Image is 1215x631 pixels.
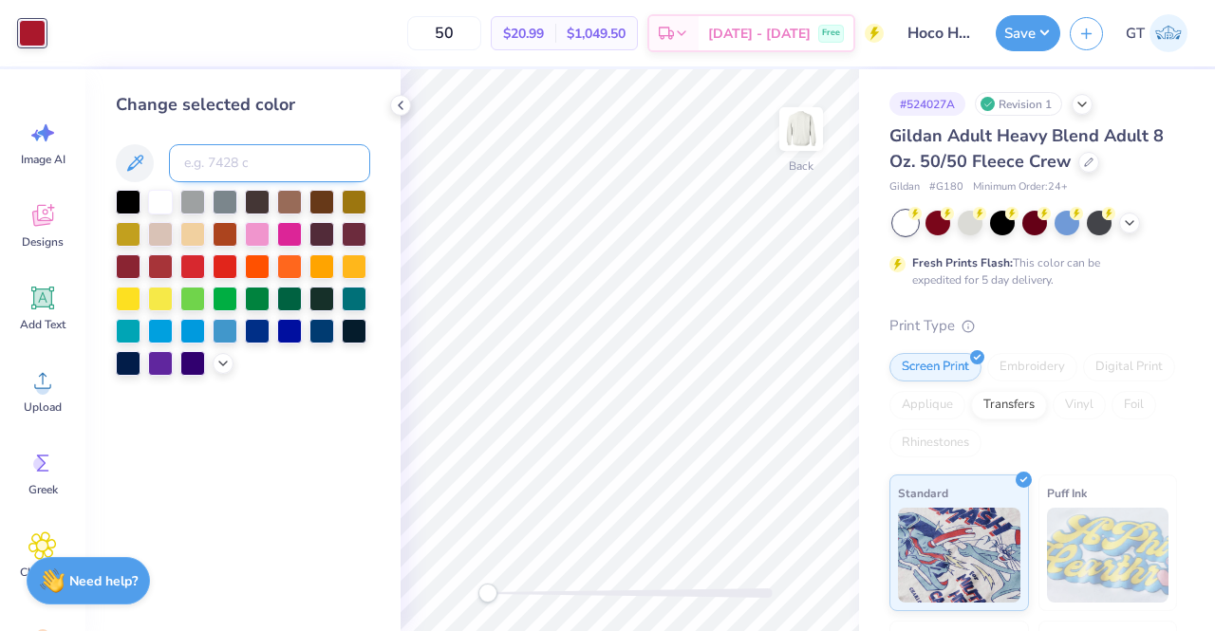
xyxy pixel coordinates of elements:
[1083,353,1175,381] div: Digital Print
[28,482,58,497] span: Greek
[1047,483,1087,503] span: Puff Ink
[1047,508,1169,603] img: Puff Ink
[971,391,1047,419] div: Transfers
[69,572,138,590] strong: Need help?
[407,16,481,50] input: – –
[929,179,963,195] span: # G180
[708,24,811,44] span: [DATE] - [DATE]
[1150,14,1187,52] img: Gayathree Thangaraj
[889,179,920,195] span: Gildan
[822,27,840,40] span: Free
[11,565,74,595] span: Clipart & logos
[996,15,1060,51] button: Save
[889,391,965,419] div: Applique
[889,315,1177,337] div: Print Type
[987,353,1077,381] div: Embroidery
[889,124,1164,173] span: Gildan Adult Heavy Blend Adult 8 Oz. 50/50 Fleece Crew
[898,508,1020,603] img: Standard
[1117,14,1196,52] a: GT
[1053,391,1106,419] div: Vinyl
[21,152,65,167] span: Image AI
[116,92,370,118] div: Change selected color
[567,24,626,44] span: $1,049.50
[478,584,497,603] div: Accessibility label
[789,158,813,175] div: Back
[912,254,1146,288] div: This color can be expedited for 5 day delivery.
[503,24,544,44] span: $20.99
[1112,391,1156,419] div: Foil
[973,179,1068,195] span: Minimum Order: 24 +
[975,92,1062,116] div: Revision 1
[898,483,948,503] span: Standard
[22,234,64,250] span: Designs
[893,14,986,52] input: Untitled Design
[169,144,370,182] input: e.g. 7428 c
[889,429,981,457] div: Rhinestones
[1126,23,1145,45] span: GT
[889,353,981,381] div: Screen Print
[20,317,65,332] span: Add Text
[889,92,965,116] div: # 524027A
[782,110,820,148] img: Back
[24,399,62,415] span: Upload
[912,255,1013,270] strong: Fresh Prints Flash:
